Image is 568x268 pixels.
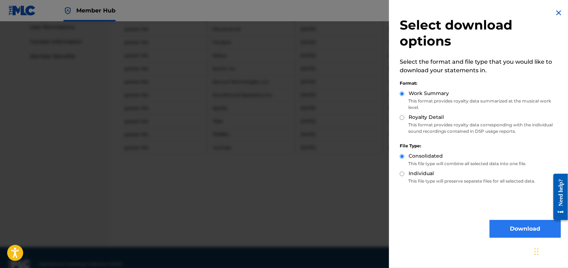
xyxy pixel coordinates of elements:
span: Member Hub [76,6,116,15]
div: File Type: [400,143,561,149]
p: This file type will combine all selected data into one file. [400,161,561,167]
iframe: Chat Widget [532,234,568,268]
label: Individual [409,170,434,177]
p: This format provides royalty data summarized at the musical work level. [400,98,561,111]
img: MLC Logo [9,5,36,16]
img: Top Rightsholder [63,6,72,15]
p: Select the format and file type that you would like to download your statements in. [400,58,561,75]
label: Work Summary [409,90,449,97]
label: Royalty Detail [409,114,444,121]
div: Drag [534,241,539,262]
div: Format: [400,80,561,86]
iframe: Resource Center [548,168,568,226]
p: This format provides royalty data corresponding with the individual sound recordings contained in... [400,122,561,135]
button: Download [490,220,561,238]
p: This file type will preserve separate files for all selected data. [400,178,561,184]
h2: Select download options [400,17,561,49]
label: Consolidated [409,152,443,160]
